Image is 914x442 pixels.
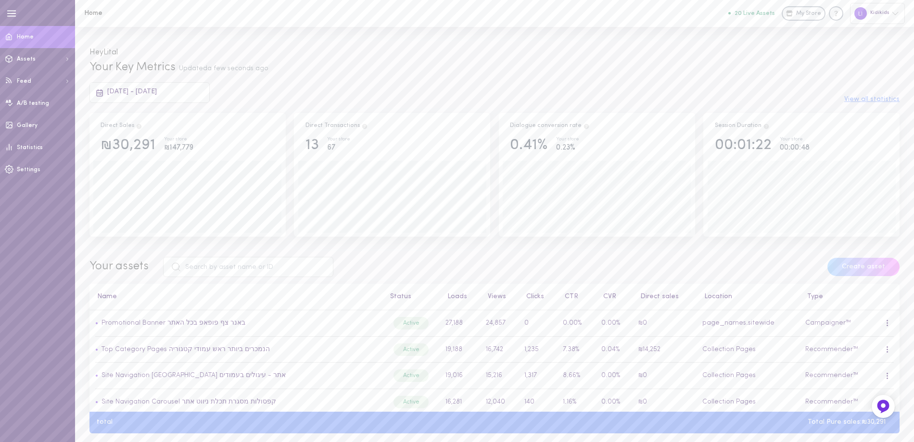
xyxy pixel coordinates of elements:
[715,122,770,130] div: Session Duration
[850,3,905,24] div: Kidikids
[583,123,590,128] span: The percentage of users who interacted with one of Dialogue`s assets and ended up purchasing in t...
[17,145,43,151] span: Statistics
[394,396,429,408] div: Active
[557,336,596,363] td: 7.38%
[95,398,98,405] span: •
[876,399,890,414] img: Feedback Button
[633,336,697,363] td: ₪14,252
[633,363,697,389] td: ₪0
[98,346,270,353] a: Top Category Pages הנמכרים ביותר ראש עמודי קטגוריה
[480,363,519,389] td: 15,216
[164,142,193,154] div: ₪147,779
[164,137,193,142] div: Your store
[305,122,368,130] div: Direct Transactions
[596,363,633,389] td: 0.00%
[596,336,633,363] td: 0.04%
[633,310,697,337] td: ₪0
[796,10,821,18] span: My Store
[557,363,596,389] td: 8.66%
[440,363,480,389] td: 19,016
[763,123,770,128] span: Track how your session duration increase once users engage with your Assets
[844,96,900,103] button: View all statistics
[102,346,270,353] a: Top Category Pages הנמכרים ביותר ראש עמודי קטגוריה
[89,49,118,56] span: Hey Lital
[327,137,350,142] div: Your store
[728,10,775,16] button: 20 Live Assets
[556,137,579,142] div: Your store
[805,346,858,353] span: Recommender™
[699,293,732,300] button: Location
[483,293,506,300] button: Views
[136,123,142,128] span: Direct Sales are the result of users clicking on a product and then purchasing the exact same pro...
[805,398,858,405] span: Recommender™
[440,389,480,416] td: 16,281
[95,372,98,379] span: •
[598,293,616,300] button: CVR
[519,389,557,416] td: 140
[17,101,49,106] span: A/B testing
[394,369,429,382] div: Active
[89,62,176,73] span: Your Key Metrics
[95,319,98,327] span: •
[829,6,843,21] div: Knowledge center
[101,122,142,130] div: Direct Sales
[805,372,858,379] span: Recommender™
[827,258,900,276] button: Create asset
[394,317,429,329] div: Active
[102,319,245,327] a: Promotional Banner באנר צף פופאפ בכל האתר
[98,372,286,379] a: Site Navigation [GEOGRAPHIC_DATA] אתר - עיגולים בעמודים
[84,10,243,17] h1: Home
[361,123,368,128] span: Total transactions from users who clicked on a product through Dialogue assets, and purchased the...
[557,389,596,416] td: 1.16%
[98,398,276,405] a: Site Navigation Carousel קפסולות מסגרת תכלת ניווט אתר
[805,319,851,327] span: Campaigner™
[519,310,557,337] td: 0
[510,137,547,154] div: 0.41%
[17,78,31,84] span: Feed
[440,336,480,363] td: 19,188
[557,310,596,337] td: 0.00%
[440,310,480,337] td: 27,188
[596,310,633,337] td: 0.00%
[510,122,590,130] div: Dialogue conversion rate
[98,319,245,327] a: Promotional Banner באנר צף פופאפ בכל האתר
[17,56,36,62] span: Assets
[17,167,40,173] span: Settings
[17,34,34,40] span: Home
[327,142,350,154] div: 67
[702,398,756,405] span: Collection Pages
[89,261,149,272] span: Your assets
[635,293,679,300] button: Direct sales
[702,372,756,379] span: Collection Pages
[394,343,429,356] div: Active
[163,257,333,277] input: Search by asset name or ID
[17,123,38,128] span: Gallery
[179,65,268,72] span: Updated a few seconds ago
[728,10,782,17] a: 20 Live Assets
[101,137,155,154] div: ₪30,291
[802,293,823,300] button: Type
[95,346,98,353] span: •
[633,389,697,416] td: ₪0
[519,336,557,363] td: 1,235
[560,293,578,300] button: CTR
[107,88,157,95] span: [DATE] - [DATE]
[480,389,519,416] td: 12,040
[702,346,756,353] span: Collection Pages
[596,389,633,416] td: 0.00%
[443,293,467,300] button: Loads
[92,293,117,300] button: Name
[556,142,579,154] div: 0.23%
[480,310,519,337] td: 24,857
[800,419,893,426] div: Total Pure sales: ₪30,291
[89,419,120,426] div: total
[782,6,825,21] a: My Store
[702,319,774,327] span: page_names.sitewide
[519,363,557,389] td: 1,317
[305,137,319,154] div: 13
[480,336,519,363] td: 16,742
[521,293,544,300] button: Clicks
[385,293,411,300] button: Status
[780,142,810,154] div: 00:00:48
[102,398,276,405] a: Site Navigation Carousel קפסולות מסגרת תכלת ניווט אתר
